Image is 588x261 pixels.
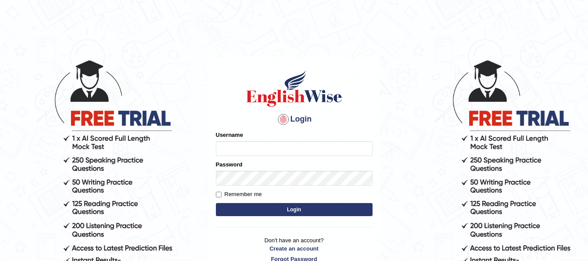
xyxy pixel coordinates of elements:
a: Create an account [216,244,373,253]
label: Password [216,160,242,169]
h4: Login [216,112,373,126]
button: Login [216,203,373,216]
label: Username [216,131,243,139]
input: Remember me [216,192,222,197]
label: Remember me [216,190,262,199]
img: Logo of English Wise sign in for intelligent practice with AI [245,69,344,108]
